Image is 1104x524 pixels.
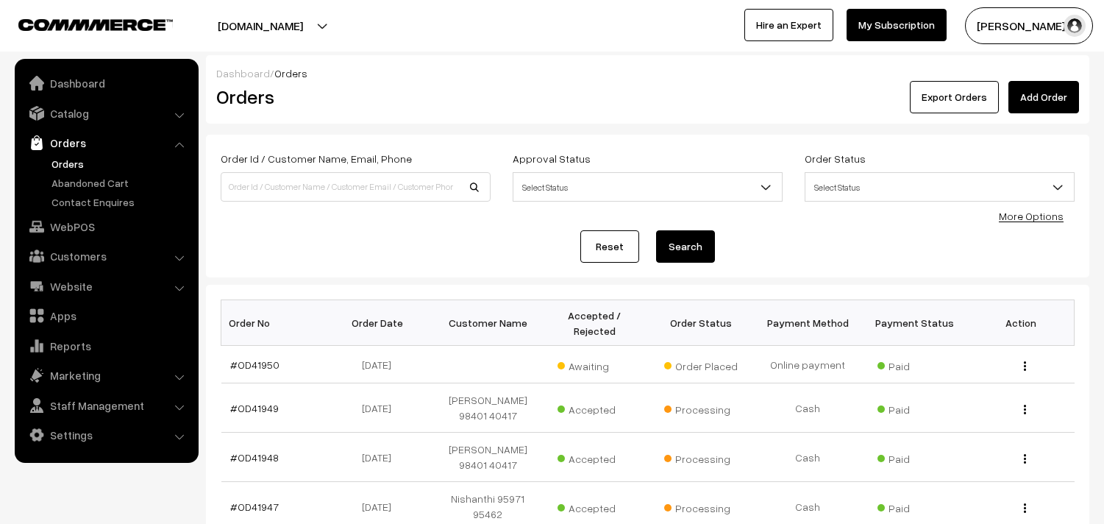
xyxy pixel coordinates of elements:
a: Contact Enquires [48,194,193,210]
a: Catalog [18,100,193,127]
a: Settings [18,422,193,448]
th: Payment Method [755,300,861,346]
a: #OD41947 [230,500,279,513]
a: Dashboard [216,67,270,79]
label: Order Status [805,151,866,166]
th: Customer Name [435,300,541,346]
label: Approval Status [513,151,591,166]
a: #OD41948 [230,451,279,464]
td: Cash [755,383,861,433]
a: Apps [18,302,193,329]
td: [PERSON_NAME] 98401 40417 [435,433,541,482]
a: Add Order [1008,81,1079,113]
img: Menu [1024,405,1026,414]
a: Orders [48,156,193,171]
button: [DOMAIN_NAME] [166,7,355,44]
a: Abandoned Cart [48,175,193,191]
a: My Subscription [847,9,947,41]
th: Action [968,300,1075,346]
span: Accepted [558,398,631,417]
a: More Options [999,210,1064,222]
img: Menu [1024,503,1026,513]
span: Order Placed [664,355,738,374]
span: Orders [274,67,307,79]
a: #OD41949 [230,402,279,414]
span: Paid [877,398,951,417]
img: user [1064,15,1086,37]
span: Select Status [513,172,783,202]
td: [DATE] [328,433,435,482]
th: Accepted / Rejected [541,300,648,346]
td: Online payment [755,346,861,383]
img: COMMMERCE [18,19,173,30]
button: [PERSON_NAME] s… [965,7,1093,44]
th: Order No [221,300,328,346]
span: Processing [664,398,738,417]
button: Export Orders [910,81,999,113]
a: Website [18,273,193,300]
a: Staff Management [18,392,193,419]
h2: Orders [216,85,489,108]
a: Dashboard [18,70,193,96]
a: COMMMERCE [18,15,147,32]
th: Order Date [328,300,435,346]
span: Select Status [805,172,1075,202]
span: Paid [877,355,951,374]
a: Reset [580,230,639,263]
span: Paid [877,497,951,516]
label: Order Id / Customer Name, Email, Phone [221,151,412,166]
span: Accepted [558,447,631,467]
td: Cash [755,433,861,482]
button: Search [656,230,715,263]
span: Select Status [805,174,1074,200]
a: WebPOS [18,213,193,240]
span: Select Status [513,174,782,200]
span: Paid [877,447,951,467]
a: Marketing [18,362,193,389]
img: Menu [1024,454,1026,464]
a: Reports [18,333,193,359]
td: [DATE] [328,346,435,383]
span: Awaiting [558,355,631,374]
span: Processing [664,497,738,516]
span: Processing [664,447,738,467]
a: Hire an Expert [744,9,833,41]
th: Order Status [648,300,755,346]
td: [DATE] [328,383,435,433]
img: Menu [1024,361,1026,371]
a: Customers [18,243,193,269]
div: / [216,65,1079,81]
th: Payment Status [861,300,968,346]
input: Order Id / Customer Name / Customer Email / Customer Phone [221,172,491,202]
a: Orders [18,130,193,156]
td: [PERSON_NAME] 98401 40417 [435,383,541,433]
span: Accepted [558,497,631,516]
a: #OD41950 [230,358,279,371]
